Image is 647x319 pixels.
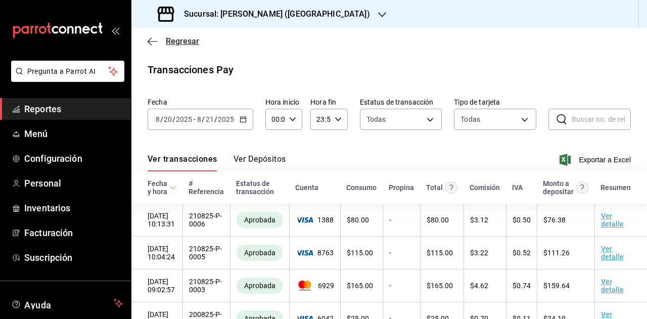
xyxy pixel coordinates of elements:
input: -- [197,115,202,123]
div: Todas [460,114,480,124]
button: Exportar a Excel [562,154,631,166]
input: -- [205,115,214,123]
span: Personal [24,176,123,190]
button: Pregunta a Parrot AI [11,61,124,82]
button: Regresar [148,36,199,46]
span: $ 0.50 [513,216,531,224]
td: [DATE] 10:13:31 [131,204,182,237]
label: Hora inicio [265,99,302,106]
span: $ 159.64 [543,282,570,290]
h3: Sucursal: [PERSON_NAME] ([GEOGRAPHIC_DATA]) [176,8,370,20]
button: Ver Depósitos [234,154,286,171]
span: / [160,115,163,123]
svg: Este es el monto resultante del total pagado menos comisión e IVA. Esta será la parte que se depo... [576,181,588,194]
span: $ 80.00 [347,216,369,224]
span: Facturación [24,226,123,240]
span: $ 4.62 [470,282,488,290]
span: $ 165.00 [347,282,373,290]
input: -- [163,115,172,123]
div: Comisión [470,184,500,192]
span: Aprobada [240,249,280,257]
button: Ver transacciones [148,154,217,171]
span: $ 115.00 [427,249,453,257]
span: Inventarios [24,201,123,215]
div: Total [426,184,443,192]
span: Fecha y hora [148,179,176,196]
button: open_drawer_menu [111,26,119,34]
div: Monto a depositar [543,179,574,196]
td: 210825-P-0006 [182,204,230,237]
span: Regresar [166,36,199,46]
span: Pregunta a Parrot AI [27,66,109,77]
svg: Este monto equivale al total pagado por el comensal antes de aplicar Comisión e IVA. [445,181,457,194]
input: ---- [217,115,235,123]
input: -- [155,115,160,123]
div: Estatus de transacción [236,179,283,196]
span: / [172,115,175,123]
span: $ 115.00 [347,249,373,257]
td: [DATE] 09:02:57 [131,269,182,302]
span: Suscripción [24,251,123,264]
span: Aprobada [240,282,280,290]
div: navigation tabs [148,154,286,171]
a: Ver detalle [601,245,624,261]
span: 6929 [296,281,334,291]
span: $ 3.22 [470,249,488,257]
div: Transacciones cobradas de manera exitosa. [237,212,283,228]
span: Reportes [24,102,123,116]
span: / [214,115,217,123]
span: / [202,115,205,123]
td: 210825-P-0003 [182,269,230,302]
a: Pregunta a Parrot AI [7,73,124,84]
td: - [383,204,420,237]
input: ---- [175,115,193,123]
div: Transacciones cobradas de manera exitosa. [237,278,283,294]
span: $ 80.00 [427,216,449,224]
span: 1388 [296,216,334,224]
span: Menú [24,127,123,141]
span: $ 0.52 [513,249,531,257]
td: [DATE] 10:04:24 [131,237,182,269]
label: Hora fin [310,99,347,106]
span: Ayuda [24,297,110,309]
label: Fecha [148,99,253,106]
span: $ 0.74 [513,282,531,290]
span: $ 111.26 [543,249,570,257]
span: 8763 [296,249,334,257]
div: Consumo [346,184,377,192]
div: Transacciones Pay [148,62,234,77]
span: - [194,115,196,123]
a: Ver detalle [601,278,624,294]
span: $ 3.12 [470,216,488,224]
label: Tipo de tarjeta [454,99,536,106]
div: IVA [512,184,523,192]
div: Transacciones cobradas de manera exitosa. [237,245,283,261]
input: Buscar no. de referencia [572,109,631,129]
div: # Referencia [189,179,224,196]
span: $ 165.00 [427,282,453,290]
td: - [383,237,420,269]
span: Todas [366,114,386,124]
td: 210825-P-0005 [182,237,230,269]
div: Fecha y hora [148,179,167,196]
span: $ 76.38 [543,216,566,224]
a: Ver detalle [601,212,624,228]
span: Aprobada [240,216,280,224]
td: - [383,269,420,302]
div: Resumen [600,184,631,192]
span: Configuración [24,152,123,165]
label: Estatus de transacción [360,99,442,106]
div: Cuenta [295,184,318,192]
div: Propina [389,184,414,192]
